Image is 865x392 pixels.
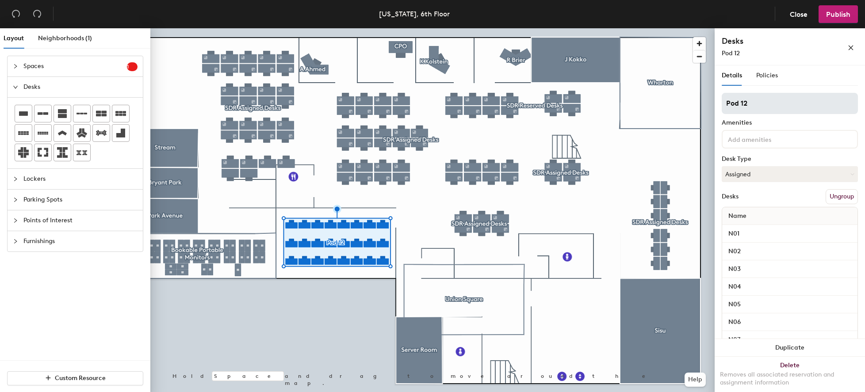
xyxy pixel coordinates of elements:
[23,77,138,97] span: Desks
[13,218,18,223] span: collapsed
[28,5,46,23] button: Redo (⌘ + ⇧ + Z)
[724,334,856,346] input: Unnamed desk
[127,62,138,71] sup: 1
[722,156,858,163] div: Desk Type
[7,5,25,23] button: Undo (⌘ + Z)
[379,8,450,19] div: [US_STATE], 6th Floor
[715,339,865,357] button: Duplicate
[724,208,751,224] span: Name
[724,298,856,311] input: Unnamed desk
[7,371,143,385] button: Custom Resource
[722,35,819,47] h4: Desks
[722,166,858,182] button: Assigned
[826,189,858,204] button: Ungroup
[23,231,138,251] span: Furnishings
[720,371,860,387] div: Removes all associated reservation and assignment information
[13,197,18,202] span: collapsed
[826,10,850,19] span: Publish
[55,374,106,382] span: Custom Resource
[756,72,778,79] span: Policies
[722,119,858,126] div: Amenities
[782,5,815,23] button: Close
[848,45,854,51] span: close
[13,176,18,182] span: collapsed
[722,193,739,200] div: Desks
[23,56,127,76] span: Spaces
[38,34,92,42] span: Neighborhoods (1)
[724,263,856,275] input: Unnamed desk
[23,190,138,210] span: Parking Spots
[685,373,706,387] button: Help
[13,84,18,90] span: expanded
[724,228,856,240] input: Unnamed desk
[13,239,18,244] span: collapsed
[23,169,138,189] span: Lockers
[722,72,742,79] span: Details
[13,64,18,69] span: collapsed
[4,34,24,42] span: Layout
[724,281,856,293] input: Unnamed desk
[127,64,138,70] span: 1
[11,9,20,18] span: undo
[790,10,808,19] span: Close
[724,316,856,328] input: Unnamed desk
[23,210,138,231] span: Points of Interest
[724,245,856,258] input: Unnamed desk
[722,49,740,57] span: Pod 12
[726,133,806,144] input: Add amenities
[819,5,858,23] button: Publish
